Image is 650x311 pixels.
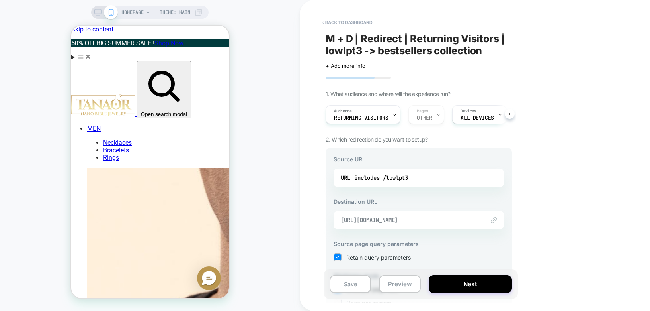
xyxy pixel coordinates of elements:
[334,198,504,205] h3: Destination URL
[326,91,450,97] span: 1. What audience and where will the experience run?
[32,121,58,128] a: Bracelets
[326,63,365,69] span: + Add more info
[32,113,61,121] a: Necklaces
[354,172,408,184] div: includes /lowlpt3
[491,217,497,223] img: edit
[318,16,376,29] button: < back to dashboard
[334,115,388,121] span: Returning Visitors
[326,33,512,57] span: M + D | Redirect | Returning Visitors | lowlpt3 -> bestsellers collection
[341,217,477,224] span: [URL][DOMAIN_NAME]
[461,108,476,114] span: Devices
[379,275,420,293] button: Preview
[330,275,371,293] button: Save
[334,108,352,114] span: Audience
[346,254,411,261] span: Retain query parameters
[461,115,494,121] span: ALL DEVICES
[83,14,112,22] a: Shop Now
[429,275,512,293] button: Next
[334,240,504,247] h3: Source page query parameters
[32,128,48,136] a: Rings
[160,6,190,19] span: Theme: MAIN
[326,136,428,143] span: 2. Which redirection do you want to setup?
[341,172,497,184] div: URL
[66,35,120,93] button: Open search modal
[334,156,504,163] h3: Source URL
[126,241,150,265] div: Messenger Dummy Widget
[121,6,144,19] span: HOMEPAGE
[16,99,29,107] span: MEN
[70,86,116,92] span: Open search modal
